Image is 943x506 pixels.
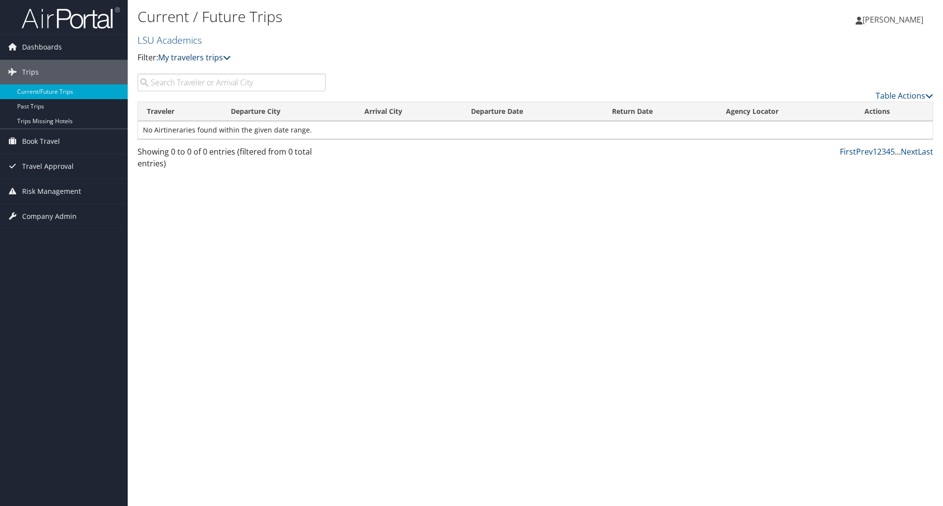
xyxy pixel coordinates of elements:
[22,60,39,84] span: Trips
[856,102,933,121] th: Actions
[895,146,901,157] span: …
[138,6,668,27] h1: Current / Future Trips
[138,74,326,91] input: Search Traveler or Arrival City
[462,102,603,121] th: Departure Date: activate to sort column descending
[22,129,60,154] span: Book Travel
[873,146,877,157] a: 1
[22,6,120,29] img: airportal-logo.png
[356,102,462,121] th: Arrival City: activate to sort column ascending
[840,146,856,157] a: First
[882,146,886,157] a: 3
[886,146,890,157] a: 4
[158,52,231,63] a: My travelers trips
[856,146,873,157] a: Prev
[901,146,918,157] a: Next
[22,179,81,204] span: Risk Management
[138,102,222,121] th: Traveler: activate to sort column ascending
[877,146,882,157] a: 2
[890,146,895,157] a: 5
[918,146,933,157] a: Last
[856,5,933,34] a: [PERSON_NAME]
[876,90,933,101] a: Table Actions
[603,102,717,121] th: Return Date: activate to sort column ascending
[138,52,668,64] p: Filter:
[138,33,204,47] a: LSU Academics
[22,154,74,179] span: Travel Approval
[22,204,77,229] span: Company Admin
[138,121,933,139] td: No Airtineraries found within the given date range.
[138,146,326,174] div: Showing 0 to 0 of 0 entries (filtered from 0 total entries)
[717,102,856,121] th: Agency Locator: activate to sort column ascending
[862,14,923,25] span: [PERSON_NAME]
[222,102,356,121] th: Departure City: activate to sort column ascending
[22,35,62,59] span: Dashboards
